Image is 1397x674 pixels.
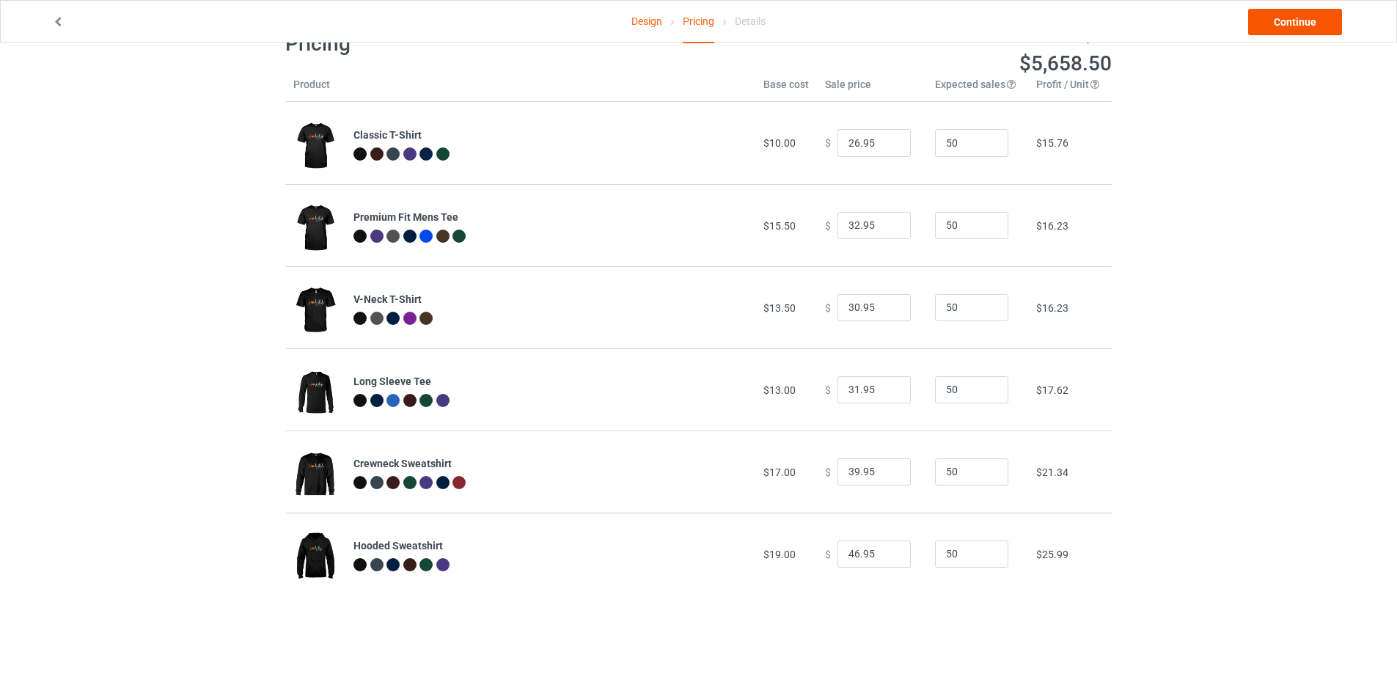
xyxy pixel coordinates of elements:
[353,540,443,552] b: Hooded Sweatshirt
[683,1,714,43] div: Pricing
[1036,220,1068,232] span: $16.23
[353,211,458,223] b: Premium Fit Mens Tee
[763,302,796,314] span: $13.50
[825,137,831,149] span: $
[763,549,796,560] span: $19.00
[763,137,796,149] span: $10.00
[735,1,766,42] div: Details
[763,466,796,478] span: $17.00
[353,129,422,141] b: Classic T-Shirt
[825,384,831,395] span: $
[353,376,431,387] b: Long Sleeve Tee
[817,77,927,102] th: Sale price
[285,31,689,57] h1: Pricing
[1036,466,1068,478] span: $21.34
[285,77,345,102] th: Product
[1036,137,1068,149] span: $15.76
[631,1,662,42] a: Design
[353,293,422,305] b: V-Neck T-Shirt
[825,548,831,560] span: $
[1036,384,1068,396] span: $17.62
[755,77,817,102] th: Base cost
[1036,302,1068,314] span: $16.23
[1028,77,1112,102] th: Profit / Unit
[825,301,831,313] span: $
[825,219,831,231] span: $
[1248,9,1342,35] a: Continue
[763,220,796,232] span: $15.50
[927,77,1028,102] th: Expected sales
[825,466,831,477] span: $
[1036,549,1068,560] span: $25.99
[353,458,452,469] b: Crewneck Sweatshirt
[763,384,796,396] span: $13.00
[1019,51,1112,76] span: $5,658.50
